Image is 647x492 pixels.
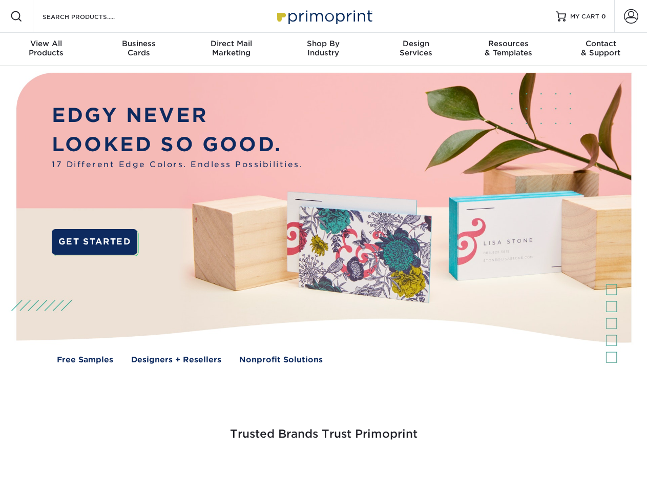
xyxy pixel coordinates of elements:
span: Design [370,39,462,48]
p: EDGY NEVER [52,101,303,130]
span: 17 Different Edge Colors. Endless Possibilities. [52,159,303,171]
span: Resources [462,39,554,48]
div: Cards [92,39,184,57]
img: Primoprint [273,5,375,27]
p: LOOKED SO GOOD. [52,130,303,159]
img: Mini [359,467,359,468]
a: Designers + Resellers [131,354,221,366]
img: Google [261,467,262,468]
div: Marketing [185,39,277,57]
span: Direct Mail [185,39,277,48]
span: 0 [601,13,606,20]
div: & Templates [462,39,554,57]
a: Nonprofit Solutions [239,354,323,366]
h3: Trusted Brands Trust Primoprint [24,403,623,453]
span: Shop By [277,39,369,48]
img: Smoothie King [74,467,75,468]
input: SEARCH PRODUCTS..... [41,10,141,23]
div: Industry [277,39,369,57]
a: Direct MailMarketing [185,33,277,66]
a: DesignServices [370,33,462,66]
div: Services [370,39,462,57]
span: Contact [555,39,647,48]
a: Free Samples [57,354,113,366]
span: Business [92,39,184,48]
a: BusinessCards [92,33,184,66]
a: Resources& Templates [462,33,554,66]
a: GET STARTED [52,229,137,255]
a: Shop ByIndustry [277,33,369,66]
div: & Support [555,39,647,57]
a: Contact& Support [555,33,647,66]
span: MY CART [570,12,599,21]
img: Goodwill [553,467,554,468]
